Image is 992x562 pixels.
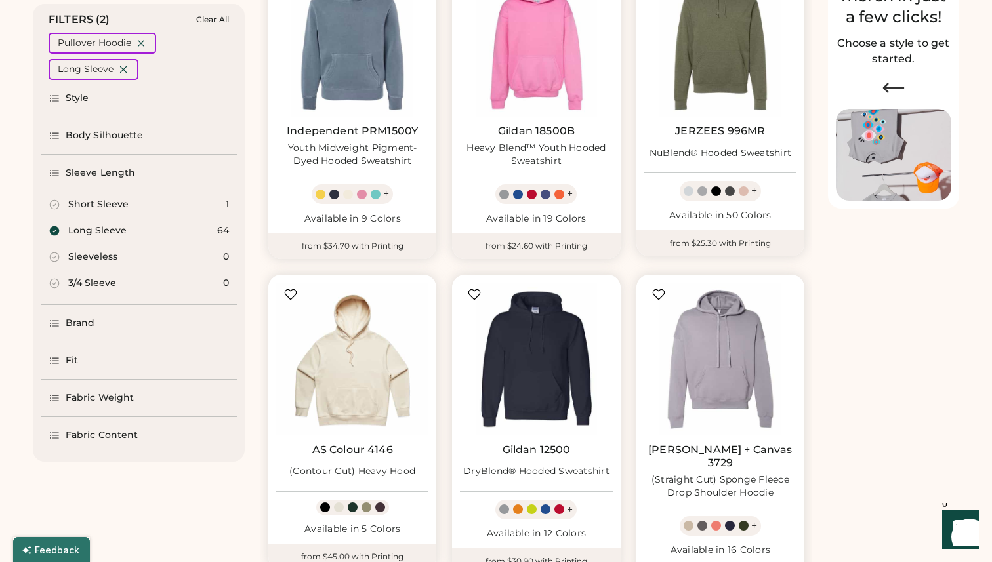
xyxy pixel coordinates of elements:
div: 0 [223,277,229,290]
div: Body Silhouette [66,129,144,142]
div: from $24.60 with Printing [452,233,620,259]
div: Fabric Content [66,429,138,442]
div: Fabric Weight [66,391,134,405]
div: Sleeve Length [66,167,135,180]
iframe: Front Chat [930,503,986,559]
div: Available in 5 Colors [276,523,428,536]
div: 1 [226,198,229,211]
div: Style [66,92,89,105]
div: Long Sleeve [58,63,114,76]
div: from $34.70 with Printing [268,233,436,259]
div: 0 [223,251,229,264]
a: JERZEES 996MR [675,125,765,138]
div: from $25.30 with Printing [636,230,804,256]
img: AS Colour 4146 (Contour Cut) Heavy Hood [276,283,428,435]
div: Available in 9 Colors [276,212,428,226]
div: FILTERS (2) [49,12,110,28]
img: BELLA + CANVAS 3729 (Straight Cut) Sponge Fleece Drop Shoulder Hoodie [644,283,796,435]
img: Image of Lisa Congdon Eye Print on T-Shirt and Hat [836,109,951,201]
div: Long Sleeve [68,224,127,237]
div: (Contour Cut) Heavy Hood [289,465,415,478]
div: Clear All [196,15,229,24]
div: + [751,519,757,533]
div: + [567,187,573,201]
a: Gildan 12500 [503,443,571,456]
div: Available in 12 Colors [460,527,612,540]
a: Gildan 18500B [498,125,575,138]
div: Youth Midweight Pigment-Dyed Hooded Sweatshirt [276,142,428,168]
a: [PERSON_NAME] + Canvas 3729 [644,443,796,470]
div: Brand [66,317,95,330]
div: Available in 50 Colors [644,209,796,222]
div: + [567,502,573,517]
div: Fit [66,354,78,367]
div: (Straight Cut) Sponge Fleece Drop Shoulder Hoodie [644,473,796,500]
div: Sleeveless [68,251,117,264]
div: Available in 16 Colors [644,544,796,557]
div: Pullover Hoodie [58,37,131,50]
div: 64 [217,224,229,237]
div: + [383,187,389,201]
div: Short Sleeve [68,198,129,211]
div: DryBlend® Hooded Sweatshirt [463,465,610,478]
div: Heavy Blend™ Youth Hooded Sweatshirt [460,142,612,168]
div: + [751,184,757,198]
img: Gildan 12500 DryBlend® Hooded Sweatshirt [460,283,612,435]
div: 3/4 Sleeve [68,277,116,290]
a: AS Colour 4146 [312,443,393,456]
a: Independent PRM1500Y [287,125,418,138]
div: NuBlend® Hooded Sweatshirt [650,147,792,160]
div: Available in 19 Colors [460,212,612,226]
h2: Choose a style to get started. [836,35,951,67]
